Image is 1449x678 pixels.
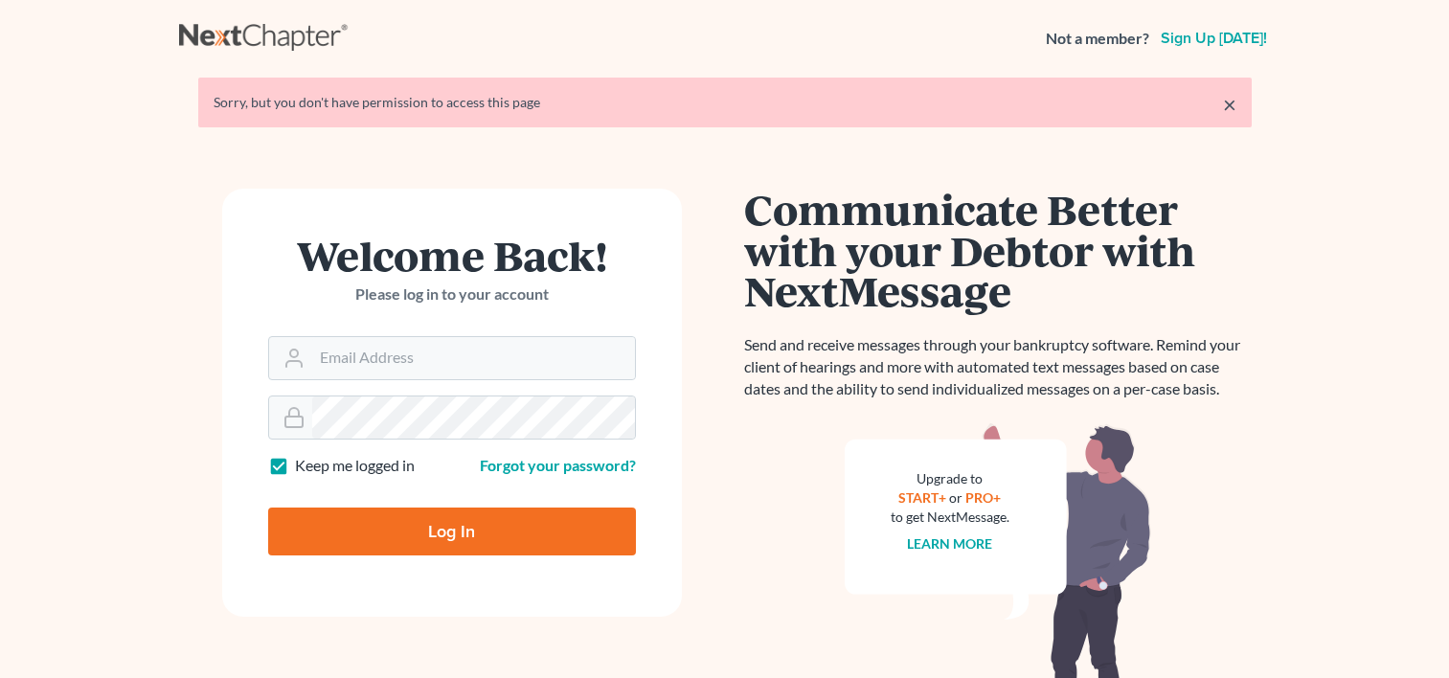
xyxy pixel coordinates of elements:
input: Log In [268,508,636,555]
label: Keep me logged in [295,455,415,477]
strong: Not a member? [1046,28,1149,50]
h1: Communicate Better with your Debtor with NextMessage [744,189,1252,311]
input: Email Address [312,337,635,379]
a: START+ [898,489,946,506]
div: to get NextMessage. [891,508,1009,527]
a: PRO+ [965,489,1001,506]
a: Learn more [907,535,992,552]
div: Sorry, but you don't have permission to access this page [214,93,1236,112]
a: × [1223,93,1236,116]
p: Please log in to your account [268,283,636,305]
a: Sign up [DATE]! [1157,31,1271,46]
h1: Welcome Back! [268,235,636,276]
div: Upgrade to [891,469,1009,488]
p: Send and receive messages through your bankruptcy software. Remind your client of hearings and mo... [744,334,1252,400]
span: or [949,489,962,506]
a: Forgot your password? [480,456,636,474]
